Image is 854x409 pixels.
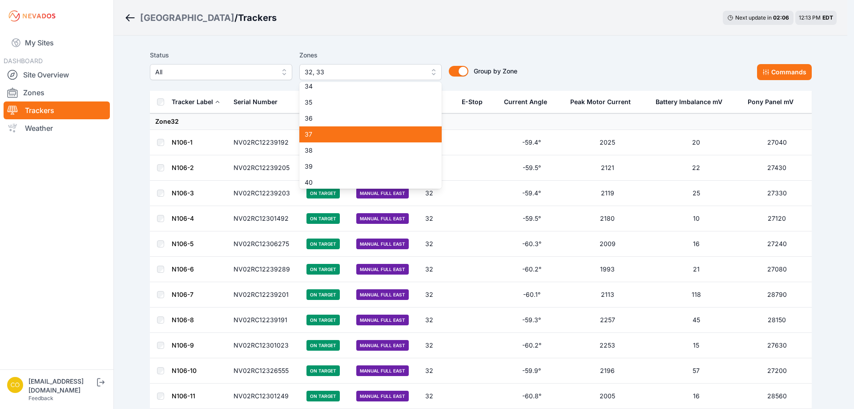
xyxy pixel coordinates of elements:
span: 40 [305,178,426,187]
span: 36 [305,114,426,123]
button: 32, 33 [299,64,442,80]
span: 32, 33 [305,67,424,77]
span: 35 [305,98,426,107]
span: 34 [305,82,426,91]
div: 32, 33 [299,82,442,189]
span: 37 [305,130,426,139]
span: 39 [305,162,426,171]
span: 38 [305,146,426,155]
